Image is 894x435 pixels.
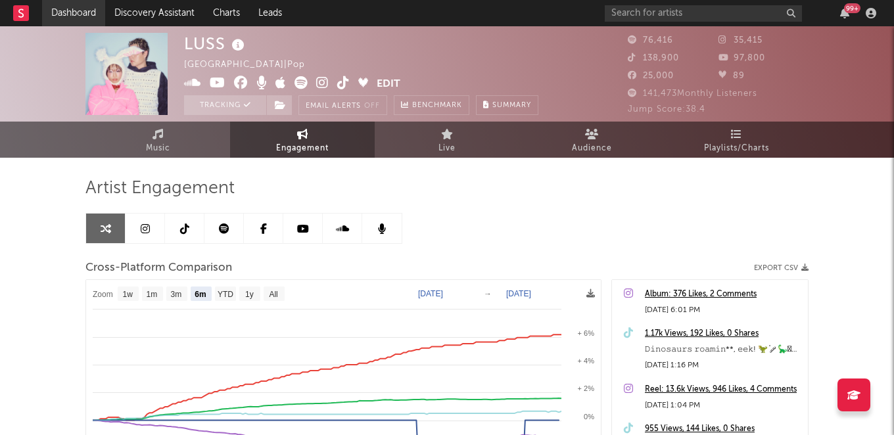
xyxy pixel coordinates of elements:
a: Music [85,122,230,158]
span: 25,000 [628,72,674,80]
span: Summary [492,102,531,109]
a: Album: 376 Likes, 2 Comments [645,286,801,302]
div: [DATE] 1:16 PM [645,357,801,373]
span: Live [438,141,456,156]
text: 1w [123,290,133,299]
text: [DATE] [418,289,443,298]
text: → [484,289,492,298]
button: 99+ [840,8,849,18]
span: 138,900 [628,54,679,62]
span: 97,800 [718,54,765,62]
span: 76,416 [628,36,673,45]
a: Benchmark [394,95,469,115]
div: 99 + [844,3,860,13]
a: Reel: 13.6k Views, 946 Likes, 4 Comments [645,382,801,398]
text: + 4% [578,357,595,365]
a: 1.17k Views, 192 Likes, 0 Shares [645,326,801,342]
a: Playlists/Charts [664,122,809,158]
div: LUSS [184,33,248,55]
span: Benchmark [412,98,462,114]
text: 1y [245,290,254,299]
text: YTD [218,290,233,299]
text: [DATE] [506,289,531,298]
div: 𝙳𝚒𝚗𝚘𝚜𝚊𝚞𝚛𝚜 𝚛𝚘𝚊𝚖𝚒𝚗**, 𝚎𝚎𝚔! 🦖˚ ༘ 🦕𖦹⋆｡˚ . 𝙴𝙿. "𝚍𝚒𝚗𝚘𝚜𝚊𝚞𝚛 𝚜𝚕𝚊𝚢𝚎𝚛𝚛" 𝚜𝚗𝚒𝚙𝚙𝚎𝚝𝚜 𝚘𝚏 𝚊𝚕𝚕 𝚝𝚑𝚎 𝚝𝚛𝚊𝚌𝚔𝚜. 𝙶𝚎𝚝 𝚛𝚎𝚊𝚍... [645,342,801,357]
span: 141,473 Monthly Listeners [628,89,757,98]
button: Export CSV [754,264,809,272]
span: Jump Score: 38.4 [628,105,705,114]
span: 35,415 [718,36,763,45]
text: 3m [171,290,182,299]
text: + 6% [578,329,595,337]
text: Zoom [93,290,113,299]
a: Audience [519,122,664,158]
em: Off [364,103,380,110]
text: 1m [147,290,158,299]
text: 6m [195,290,206,299]
div: [DATE] 1:04 PM [645,398,801,413]
span: Music [146,141,170,156]
button: Email AlertsOff [298,95,387,115]
button: Tracking [184,95,266,115]
span: Playlists/Charts [704,141,769,156]
button: Summary [476,95,538,115]
text: + 2% [578,384,595,392]
span: Artist Engagement [85,181,235,196]
div: [DATE] 6:01 PM [645,302,801,318]
span: Engagement [276,141,329,156]
a: Engagement [230,122,375,158]
input: Search for artists [605,5,802,22]
div: [GEOGRAPHIC_DATA] | Pop [184,57,320,73]
span: 89 [718,72,745,80]
a: Live [375,122,519,158]
span: Audience [572,141,612,156]
span: Cross-Platform Comparison [85,260,232,276]
button: Edit [377,76,400,93]
text: All [269,290,277,299]
text: 0% [584,413,594,421]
